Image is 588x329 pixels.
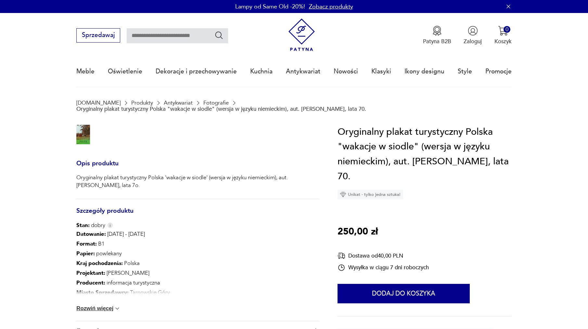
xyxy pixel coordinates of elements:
button: Patyna B2B [423,26,451,45]
b: Kraj pochodzenia : [76,259,123,267]
a: Style [458,57,472,86]
button: Dodaj do koszyka [338,284,470,303]
b: Miasto Sprzedawcy : [76,289,129,296]
h3: Opis produktu [76,161,319,174]
p: Koszyk [494,38,512,45]
p: Oryginalny plakat turystyczny Polska 'wakacje w siodle' (wersja w języku niemieckim), aut. [PERSO... [76,174,319,189]
a: Dekoracje i przechowywanie [156,57,237,86]
a: Nowości [334,57,358,86]
a: Produkty [131,100,153,106]
b: Producent : [76,279,105,286]
a: Klasyki [371,57,391,86]
img: Ikonka użytkownika [468,26,478,36]
p: Polska [76,259,170,268]
a: Antykwariat [286,57,320,86]
div: Unikat - tylko jedna sztuka! [338,190,403,199]
img: Info icon [107,222,113,228]
img: Ikona diamentu [340,192,346,197]
b: Datowanie : [76,230,106,238]
button: Rozwiń więcej [76,305,121,312]
img: Zdjęcie produktu Oryginalny plakat turystyczny Polska "wakacje w siodle" (wersja w języku niemiec... [76,125,90,144]
div: Dostawa od 40,00 PLN [338,252,429,260]
img: Ikona medalu [432,26,442,36]
a: Sprzedawaj [76,33,120,38]
a: [DOMAIN_NAME] [76,100,121,106]
p: [PERSON_NAME] [76,268,170,278]
p: [DATE] - [DATE] [76,229,170,239]
b: Stan: [76,221,90,229]
p: B1 [76,239,170,249]
b: Papier : [76,250,95,257]
div: 0 [504,26,510,33]
img: Patyna - sklep z meblami i dekoracjami vintage [285,19,318,51]
img: chevron down [114,305,121,312]
a: Promocje [485,57,512,86]
button: Szukaj [214,31,224,40]
a: Ikony designu [404,57,444,86]
p: powlekany [76,249,170,259]
p: informacja turystyczna [76,278,170,288]
a: Oświetlenie [108,57,142,86]
p: 250,00 zł [338,224,378,239]
p: Tarnowskie Góry [76,288,170,297]
a: Fotografie [203,100,229,106]
a: Meble [76,57,95,86]
img: Ikona dostawy [338,252,345,260]
b: Projektant : [76,269,105,277]
img: Ikona koszyka [498,26,508,36]
h3: Szczegóły produktu [76,209,319,221]
a: Ikona medaluPatyna B2B [423,26,451,45]
p: Zaloguj [464,38,482,45]
b: Format : [76,240,97,247]
div: Wysyłka w ciągu 7 dni roboczych [338,264,429,272]
p: Patyna B2B [423,38,451,45]
button: Sprzedawaj [76,28,120,43]
button: 0Koszyk [494,26,512,45]
a: Zobacz produkty [309,3,353,11]
p: Lampy od Same Old -20%! [235,3,305,11]
a: Antykwariat [164,100,193,106]
h1: Oryginalny plakat turystyczny Polska "wakacje w siodle" (wersja w języku niemieckim), aut. [PERSO... [338,125,512,184]
button: Zaloguj [464,26,482,45]
p: Oryginalny plakat turystyczny Polska "wakacje w siodle" (wersja w języku niemieckim), aut. [PERSO... [76,106,366,112]
span: dobry [76,221,105,229]
a: Kuchnia [250,57,273,86]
